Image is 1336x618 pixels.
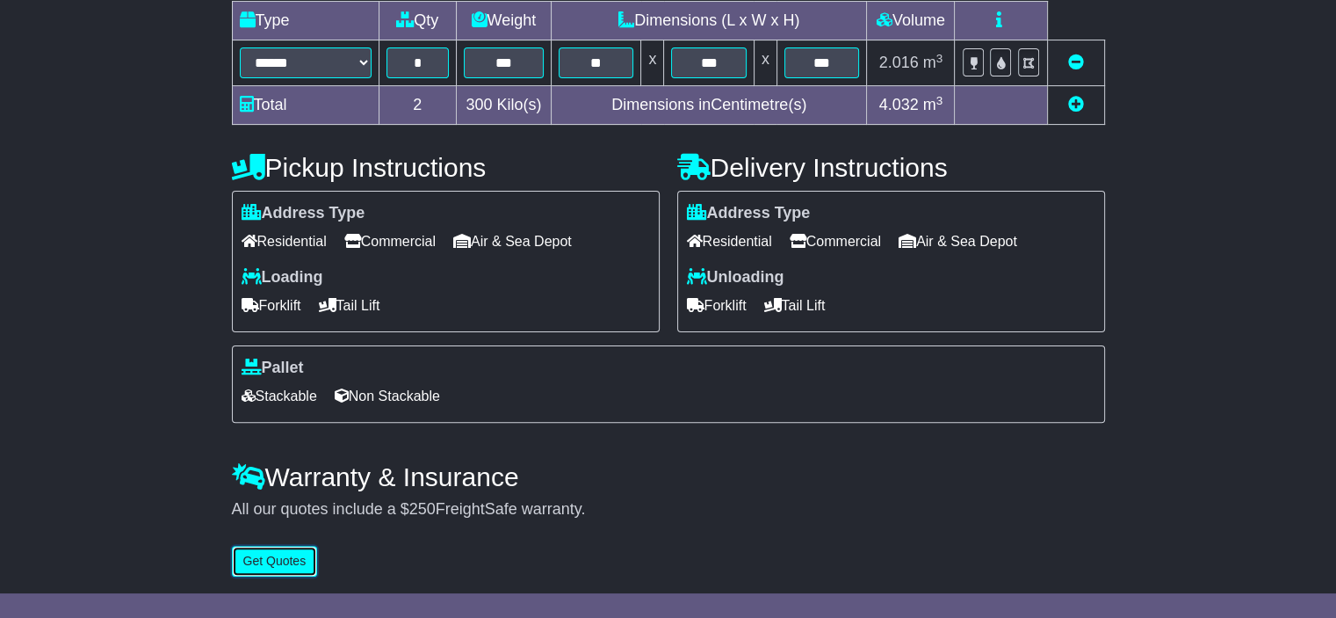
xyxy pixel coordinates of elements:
[232,153,660,182] h4: Pickup Instructions
[687,204,811,223] label: Address Type
[242,382,317,410] span: Stackable
[242,228,327,255] span: Residential
[677,153,1105,182] h4: Delivery Instructions
[923,54,943,71] span: m
[764,292,826,319] span: Tail Lift
[1068,54,1084,71] a: Remove this item
[1068,96,1084,113] a: Add new item
[551,2,866,40] td: Dimensions (L x W x H)
[754,40,776,86] td: x
[379,2,456,40] td: Qty
[923,96,943,113] span: m
[867,2,955,40] td: Volume
[319,292,380,319] span: Tail Lift
[242,204,365,223] label: Address Type
[344,228,436,255] span: Commercial
[242,268,323,287] label: Loading
[879,96,919,113] span: 4.032
[687,268,784,287] label: Unloading
[466,96,492,113] span: 300
[879,54,919,71] span: 2.016
[899,228,1017,255] span: Air & Sea Depot
[379,86,456,125] td: 2
[242,292,301,319] span: Forklift
[409,500,436,518] span: 250
[456,2,551,40] td: Weight
[232,462,1105,491] h4: Warranty & Insurance
[641,40,664,86] td: x
[232,86,379,125] td: Total
[456,86,551,125] td: Kilo(s)
[453,228,572,255] span: Air & Sea Depot
[232,546,318,577] button: Get Quotes
[242,359,304,378] label: Pallet
[335,382,440,410] span: Non Stackable
[232,500,1105,520] div: All our quotes include a $ FreightSafe warranty.
[936,94,943,107] sup: 3
[232,2,379,40] td: Type
[687,228,772,255] span: Residential
[790,228,881,255] span: Commercial
[936,52,943,65] sup: 3
[687,292,747,319] span: Forklift
[551,86,866,125] td: Dimensions in Centimetre(s)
